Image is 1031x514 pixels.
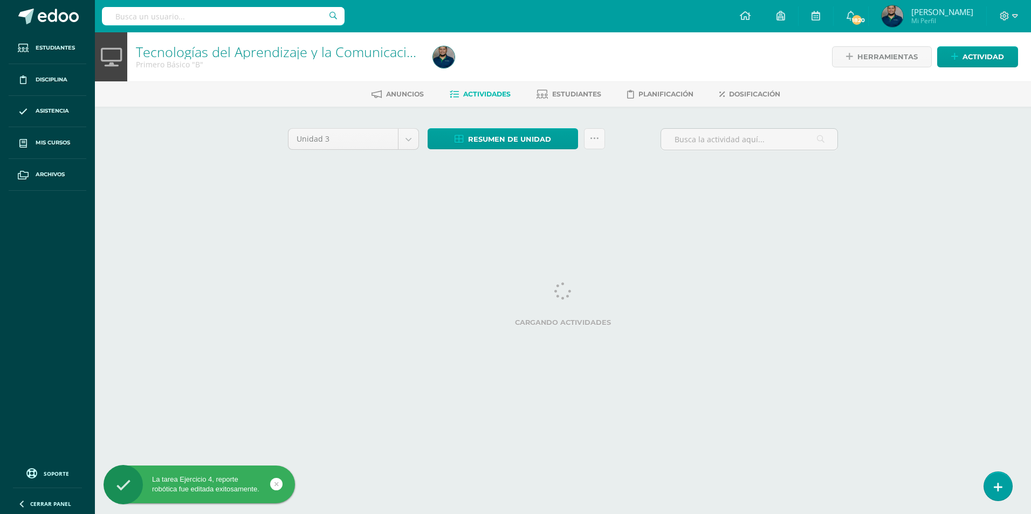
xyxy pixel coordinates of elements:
span: Anuncios [386,90,424,98]
span: Disciplina [36,75,67,84]
span: Actividades [463,90,511,98]
img: d8373e4dfd60305494891825aa241832.png [882,5,903,27]
a: Disciplina [9,64,86,96]
span: Mis cursos [36,138,70,147]
span: Mi Perfil [911,16,973,25]
a: Estudiantes [9,32,86,64]
span: Cerrar panel [30,500,71,508]
a: Anuncios [372,86,424,103]
a: Resumen de unidad [428,128,578,149]
a: Herramientas [832,46,932,67]
span: Resumen de unidad [468,129,551,149]
span: Estudiantes [36,44,75,52]
span: [PERSON_NAME] [911,6,973,17]
span: Herramientas [857,47,918,67]
span: Unidad 3 [297,129,390,149]
a: Archivos [9,159,86,191]
span: 1820 [851,14,863,26]
div: La tarea Ejercicio 4, reporte robótica fue editada exitosamente. [104,475,295,494]
input: Busca un usuario... [102,7,345,25]
a: Soporte [13,466,82,480]
span: Actividad [963,47,1004,67]
span: Soporte [44,470,69,477]
a: Actividades [450,86,511,103]
a: Mis cursos [9,127,86,159]
span: Asistencia [36,107,69,115]
a: Unidad 3 [288,129,418,149]
a: Planificación [627,86,693,103]
a: Estudiantes [537,86,601,103]
img: d8373e4dfd60305494891825aa241832.png [433,46,455,68]
span: Estudiantes [552,90,601,98]
a: Dosificación [719,86,780,103]
span: Planificación [638,90,693,98]
input: Busca la actividad aquí... [661,129,837,150]
a: Tecnologías del Aprendizaje y la Comunicación [136,43,423,61]
a: Actividad [937,46,1018,67]
div: Primero Básico 'B' [136,59,420,70]
span: Archivos [36,170,65,179]
h1: Tecnologías del Aprendizaje y la Comunicación [136,44,420,59]
a: Asistencia [9,96,86,128]
label: Cargando actividades [288,318,838,327]
span: Dosificación [729,90,780,98]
